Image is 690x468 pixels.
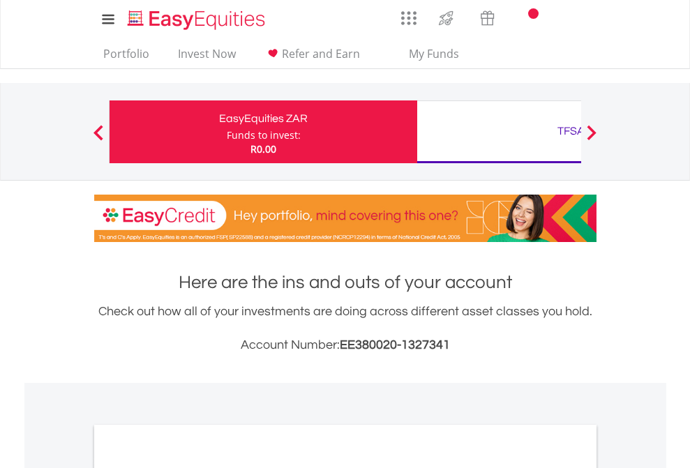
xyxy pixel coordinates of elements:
a: My Profile [579,3,615,34]
a: Vouchers [467,3,508,29]
a: Invest Now [172,47,241,68]
a: Portfolio [98,47,155,68]
div: Check out how all of your investments are doing across different asset classes you hold. [94,302,597,355]
span: Refer and Earn [282,46,360,61]
img: EasyEquities_Logo.png [125,8,271,31]
a: Home page [122,3,271,31]
div: Funds to invest: [227,128,301,142]
a: AppsGrid [392,3,426,26]
a: Refer and Earn [259,47,366,68]
img: vouchers-v2.svg [476,7,499,29]
img: EasyCredit Promotion Banner [94,195,597,242]
span: My Funds [389,45,480,63]
button: Next [578,132,606,146]
a: Notifications [508,3,543,31]
h3: Account Number: [94,335,597,355]
img: grid-menu-icon.svg [401,10,417,26]
div: EasyEquities ZAR [118,109,409,128]
button: Previous [84,132,112,146]
img: thrive-v2.svg [435,7,458,29]
span: R0.00 [250,142,276,156]
span: EE380020-1327341 [340,338,450,352]
a: FAQ's and Support [543,3,579,31]
h1: Here are the ins and outs of your account [94,270,597,295]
